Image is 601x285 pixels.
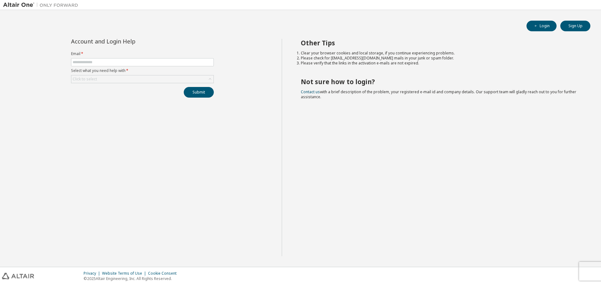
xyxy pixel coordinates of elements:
li: Please check for [EMAIL_ADDRESS][DOMAIN_NAME] mails in your junk or spam folder. [301,56,579,61]
h2: Not sure how to login? [301,78,579,86]
a: Contact us [301,89,320,94]
span: with a brief description of the problem, your registered e-mail id and company details. Our suppo... [301,89,576,99]
h2: Other Tips [301,39,579,47]
button: Submit [184,87,214,98]
div: Click to select [73,77,97,82]
li: Clear your browser cookies and local storage, if you continue experiencing problems. [301,51,579,56]
img: altair_logo.svg [2,273,34,279]
div: Account and Login Help [71,39,185,44]
label: Email [71,51,214,56]
div: Click to select [71,75,213,83]
button: Login [527,21,557,31]
div: Privacy [84,271,102,276]
div: Website Terms of Use [102,271,148,276]
li: Please verify that the links in the activation e-mails are not expired. [301,61,579,66]
button: Sign Up [560,21,590,31]
div: Cookie Consent [148,271,180,276]
label: Select what you need help with [71,68,214,73]
img: Altair One [3,2,81,8]
p: © 2025 Altair Engineering, Inc. All Rights Reserved. [84,276,180,281]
